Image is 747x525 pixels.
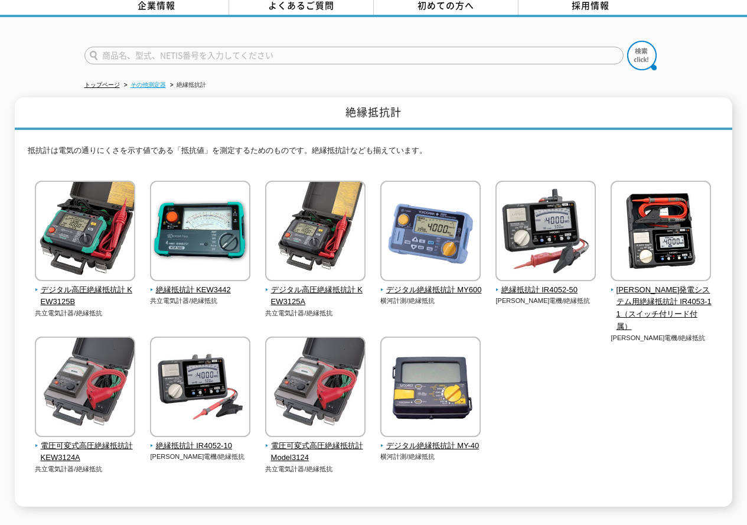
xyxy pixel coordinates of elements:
a: 絶縁抵抗計 IR4052-50 [495,273,596,296]
span: [PERSON_NAME]発電システム用絶縁抵抗計 IR4053-11（スイッチ付リード付属） [611,284,712,333]
p: 横河計測/絶縁抵抗 [380,296,481,306]
span: デジタル高圧絶縁抵抗計 KEW3125B [35,284,136,309]
span: 絶縁抵抗計 IR4052-10 [150,440,251,452]
p: 共立電気計器/絶縁抵抗 [35,308,136,318]
h1: 絶縁抵抗計 [15,97,732,130]
p: [PERSON_NAME]電機/絶縁抵抗 [495,296,596,306]
a: デジタル絶縁抵抗計 MY600 [380,273,481,296]
p: [PERSON_NAME]電機/絶縁抵抗 [611,333,712,343]
span: デジタル絶縁抵抗計 MY600 [380,284,481,296]
img: デジタル絶縁抵抗計 MY600 [380,181,481,284]
a: 電圧可変式高圧絶縁抵抗計 Model3124 [265,429,366,464]
img: デジタル絶縁抵抗計 MY-40 [380,337,481,440]
a: 絶縁抵抗計 IR4052-10 [150,429,251,452]
span: 絶縁抵抗計 IR4052-50 [495,284,596,296]
span: デジタル絶縁抵抗計 MY-40 [380,440,481,452]
span: 電圧可変式高圧絶縁抵抗計 Model3124 [265,440,366,465]
span: デジタル高圧絶縁抵抗計 KEW3125A [265,284,366,309]
img: 電圧可変式高圧絶縁抵抗計 Model3124 [265,337,366,440]
p: 共立電気計器/絶縁抵抗 [265,308,366,318]
a: デジタル高圧絶縁抵抗計 KEW3125A [265,273,366,308]
img: 絶縁抵抗計 IR4052-10 [150,337,250,440]
input: 商品名、型式、NETIS番号を入力してください [84,47,624,64]
li: 絶縁抵抗計 [168,79,206,92]
p: 共立電気計器/絶縁抵抗 [150,296,251,306]
a: [PERSON_NAME]発電システム用絶縁抵抗計 IR4053-11（スイッチ付リード付属） [611,273,712,333]
img: 絶縁抵抗計 IR4052-50 [495,181,596,284]
p: 抵抗計は電気の通りにくさを示す値である「抵抗値」を測定するためのものです。絶縁抵抗計なども揃えています。 [28,145,719,163]
a: デジタル高圧絶縁抵抗計 KEW3125B [35,273,136,308]
a: 電圧可変式高圧絶縁抵抗計 KEW3124A [35,429,136,464]
img: デジタル高圧絶縁抵抗計 KEW3125B [35,181,135,284]
img: 電圧可変式高圧絶縁抵抗計 KEW3124A [35,337,135,440]
a: トップページ [84,81,120,88]
span: 電圧可変式高圧絶縁抵抗計 KEW3124A [35,440,136,465]
a: その他測定器 [131,81,166,88]
p: 共立電気計器/絶縁抵抗 [265,464,366,474]
a: 絶縁抵抗計 KEW3442 [150,273,251,296]
p: [PERSON_NAME]電機/絶縁抵抗 [150,452,251,462]
img: 絶縁抵抗計 KEW3442 [150,181,250,284]
p: 共立電気計器/絶縁抵抗 [35,464,136,474]
img: 太陽光発電システム用絶縁抵抗計 IR4053-11（スイッチ付リード付属） [611,181,711,284]
p: 横河計測/絶縁抵抗 [380,452,481,462]
span: 絶縁抵抗計 KEW3442 [150,284,251,296]
img: デジタル高圧絶縁抵抗計 KEW3125A [265,181,366,284]
img: btn_search.png [627,41,657,70]
a: デジタル絶縁抵抗計 MY-40 [380,429,481,452]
